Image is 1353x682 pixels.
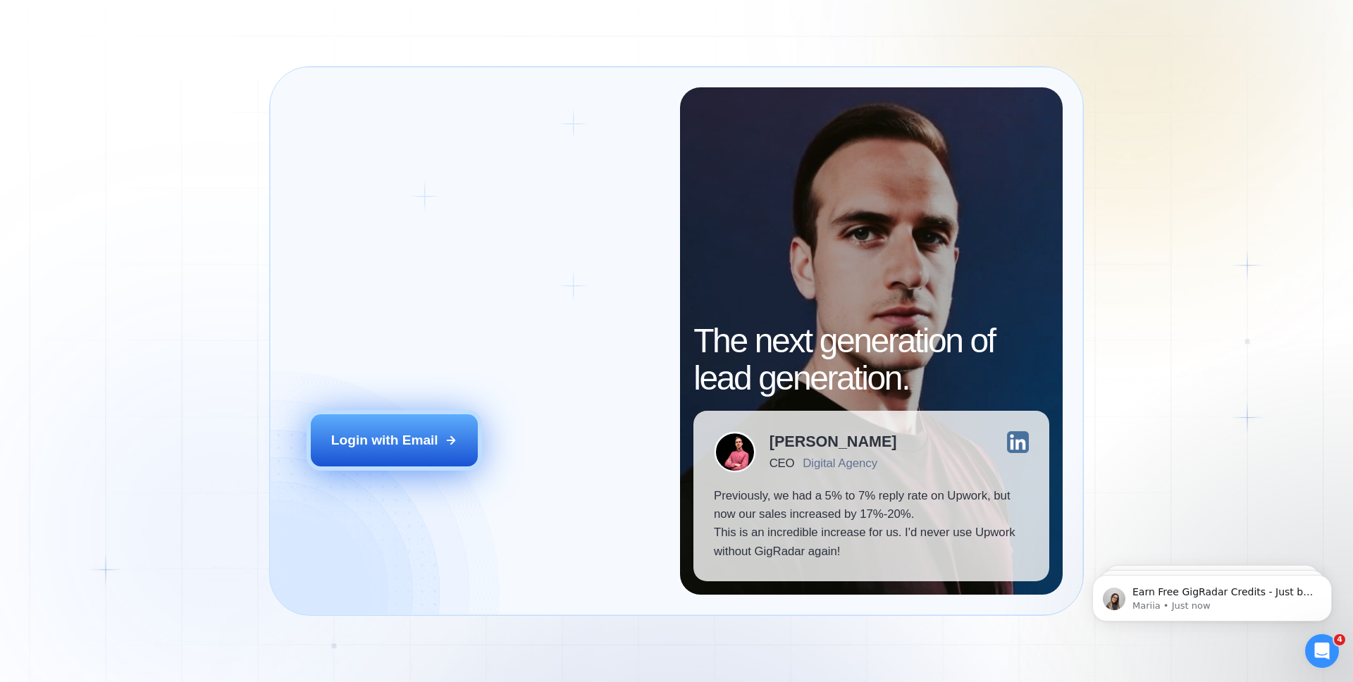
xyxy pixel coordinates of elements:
[770,457,794,470] div: CEO
[1305,634,1339,668] iframe: Intercom live chat
[693,323,1049,397] h2: The next generation of lead generation.
[1071,545,1353,644] iframe: Intercom notifications message
[803,457,877,470] div: Digital Agency
[1334,634,1345,645] span: 4
[331,431,438,449] div: Login with Email
[714,487,1029,562] p: Previously, we had a 5% to 7% reply rate on Upwork, but now our sales increased by 17%-20%. This ...
[311,414,478,466] button: Login with Email
[770,434,897,449] div: [PERSON_NAME]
